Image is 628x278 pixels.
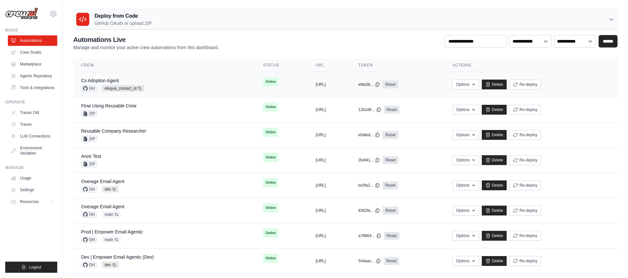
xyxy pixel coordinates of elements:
a: Marketplace [8,59,57,69]
a: Reset [383,207,398,214]
button: Re-deploy [509,155,541,165]
button: 544aac... [358,258,381,264]
span: Online [263,178,278,187]
span: ZIP [81,161,97,167]
h2: Automations Live [73,35,219,44]
button: Options [452,206,479,215]
th: Status [255,59,308,72]
a: Overage Email Agent [81,179,124,184]
span: Online [263,153,278,162]
th: Actions [445,59,618,72]
button: 8362fe... [358,208,380,213]
a: Environment Variables [8,143,57,158]
a: Delete [482,105,507,115]
a: Cs Adoption Agent [81,78,119,83]
a: Agents Repository [8,71,57,81]
button: 12b1d6... [358,107,381,112]
div: Operate [5,100,57,105]
a: Reset [384,232,399,240]
a: Arize Test [81,154,101,159]
a: Dev | Empower Email Agentic (Dev) [81,254,154,260]
img: Logo [5,8,38,20]
a: Reset [383,81,398,88]
button: Re-deploy [509,180,541,190]
button: Re-deploy [509,206,541,215]
button: a78664... [358,233,381,238]
button: efda3b... [358,82,380,87]
span: GH [81,236,97,243]
a: Prod | Empower Email Agentic [81,229,143,234]
button: Options [452,130,479,140]
th: URL [308,59,351,72]
span: Online [263,254,278,263]
a: Delete [482,206,507,215]
button: Options [452,155,479,165]
a: Traces Old [8,107,57,118]
button: Re-deploy [509,231,541,241]
a: Tools & Integrations [8,83,57,93]
div: Build [5,28,57,33]
span: Resources [20,199,39,204]
button: Re-deploy [509,256,541,266]
a: Delete [482,80,507,89]
p: GitHub OAuth or upload ZIP [95,20,152,27]
a: Delete [482,256,507,266]
span: main [102,211,121,218]
span: eloqua_contact_id [102,85,144,92]
a: Delete [482,180,507,190]
span: GH [81,186,97,193]
a: Automations [8,35,57,46]
button: 2b4f41... [358,158,380,163]
span: Online [263,203,278,213]
button: Options [452,231,479,241]
th: Crew [73,59,255,72]
a: Reset [383,156,398,164]
th: Token [351,59,445,72]
span: Online [263,229,278,238]
span: GH [81,85,97,92]
span: main [102,236,121,243]
a: Reset [383,181,398,189]
button: Options [452,256,479,266]
a: Delete [482,155,507,165]
button: Options [452,180,479,190]
span: GH [81,211,97,218]
button: e0afed... [358,132,380,138]
a: Traces [8,119,57,130]
span: Logout [29,265,41,270]
button: Options [452,105,479,115]
span: Online [263,102,278,112]
a: Flow Using Reusable Crew [81,103,136,108]
button: Re-deploy [509,105,541,115]
button: Logout [5,262,57,273]
button: Resources [8,196,57,207]
button: bc0fa2... [358,183,380,188]
a: Settings [8,185,57,195]
span: dev [102,262,119,268]
span: ZIP [81,136,97,142]
span: GH [81,262,97,268]
a: Reset [384,257,399,265]
a: Reset [384,106,399,114]
a: Delete [482,130,507,140]
a: Overage Email Agent [81,204,124,209]
a: Usage [8,173,57,183]
a: Reset [383,131,398,139]
h3: Deploy from Code [95,12,152,20]
span: ZIP [81,110,97,117]
a: Reusable Company Researcher [81,128,146,134]
div: Manage [5,165,57,170]
button: Re-deploy [509,80,541,89]
a: Delete [482,231,507,241]
span: Online [263,77,278,86]
a: Crew Studio [8,47,57,58]
button: Re-deploy [509,130,541,140]
a: LLM Connections [8,131,57,141]
span: Online [263,128,278,137]
p: Manage and monitor your active crew automations from this dashboard. [73,44,219,51]
span: dev [102,186,119,193]
button: Options [452,80,479,89]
